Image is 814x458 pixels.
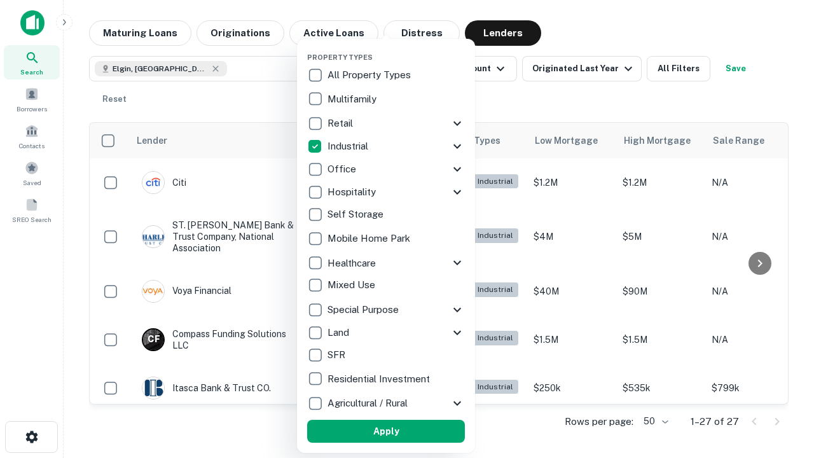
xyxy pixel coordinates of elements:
[328,92,379,107] p: Multifamily
[328,67,413,83] p: All Property Types
[328,277,378,293] p: Mixed Use
[328,184,378,200] p: Hospitality
[307,392,465,415] div: Agricultural / Rural
[307,420,465,443] button: Apply
[328,347,348,363] p: SFR
[328,139,371,154] p: Industrial
[307,298,465,321] div: Special Purpose
[750,316,814,377] iframe: Chat Widget
[328,231,413,246] p: Mobile Home Park
[328,325,352,340] p: Land
[307,112,465,135] div: Retail
[307,158,465,181] div: Office
[328,371,432,387] p: Residential Investment
[328,207,386,222] p: Self Storage
[328,302,401,317] p: Special Purpose
[307,181,465,204] div: Hospitality
[307,135,465,158] div: Industrial
[307,53,373,61] span: Property Types
[328,162,359,177] p: Office
[328,396,410,411] p: Agricultural / Rural
[328,256,378,271] p: Healthcare
[307,321,465,344] div: Land
[307,251,465,274] div: Healthcare
[328,116,355,131] p: Retail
